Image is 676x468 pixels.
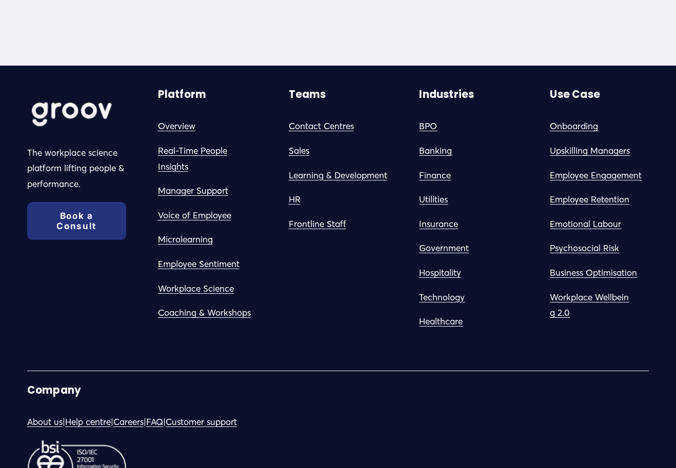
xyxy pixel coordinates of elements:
a: BPO [419,118,437,134]
a: Workplace Science [158,281,234,297]
a: Workplace Wellbein [550,290,629,306]
p: The workplace science platform lifting people & performance. [27,145,126,192]
a: Careers [113,414,144,430]
a: Sales [289,143,309,159]
a: Book a Consult [27,202,126,240]
a: Business Optimisation [550,265,637,281]
a: Hospitality [419,265,461,281]
a: Contact Centres [289,118,354,134]
strong: Teams [289,87,326,101]
a: Employee Sentiment [158,256,240,272]
a: Employee Retention [550,192,629,208]
a: Learning & Development [289,168,387,184]
a: Customer support [166,414,237,430]
a: Voice of Employee [158,208,231,223]
a: Finance [419,168,451,184]
strong: Company [27,383,81,397]
a: Government [419,240,469,256]
a: HR [289,192,301,208]
a: Healthcare [419,314,463,330]
a: Manager Support [158,183,228,199]
a: Utilities [419,192,448,208]
a: Onboarding [550,118,598,134]
a: Employee Engagement [550,168,642,184]
a: Psychosocial Risk [550,240,619,256]
strong: Industries [419,87,474,101]
a: Frontline Staff [289,216,346,232]
strong: Use Case [550,87,600,101]
a: Coaching & Workshops [158,305,251,321]
a: Banking [419,143,452,159]
a: Upskilling Managers [550,143,630,159]
a: About us [27,414,63,430]
p: | | | | [27,414,335,430]
a: Technology [419,290,465,306]
a: Emotional Labour [550,216,621,232]
a: Microlearning [158,232,213,248]
a: FAQ [146,414,163,430]
a: Help centre [65,414,111,430]
a: Real-Time People Insights [158,143,257,174]
a: Insurance [419,216,458,232]
strong: Platform [158,87,207,101]
a: g 2.0 [550,305,570,321]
